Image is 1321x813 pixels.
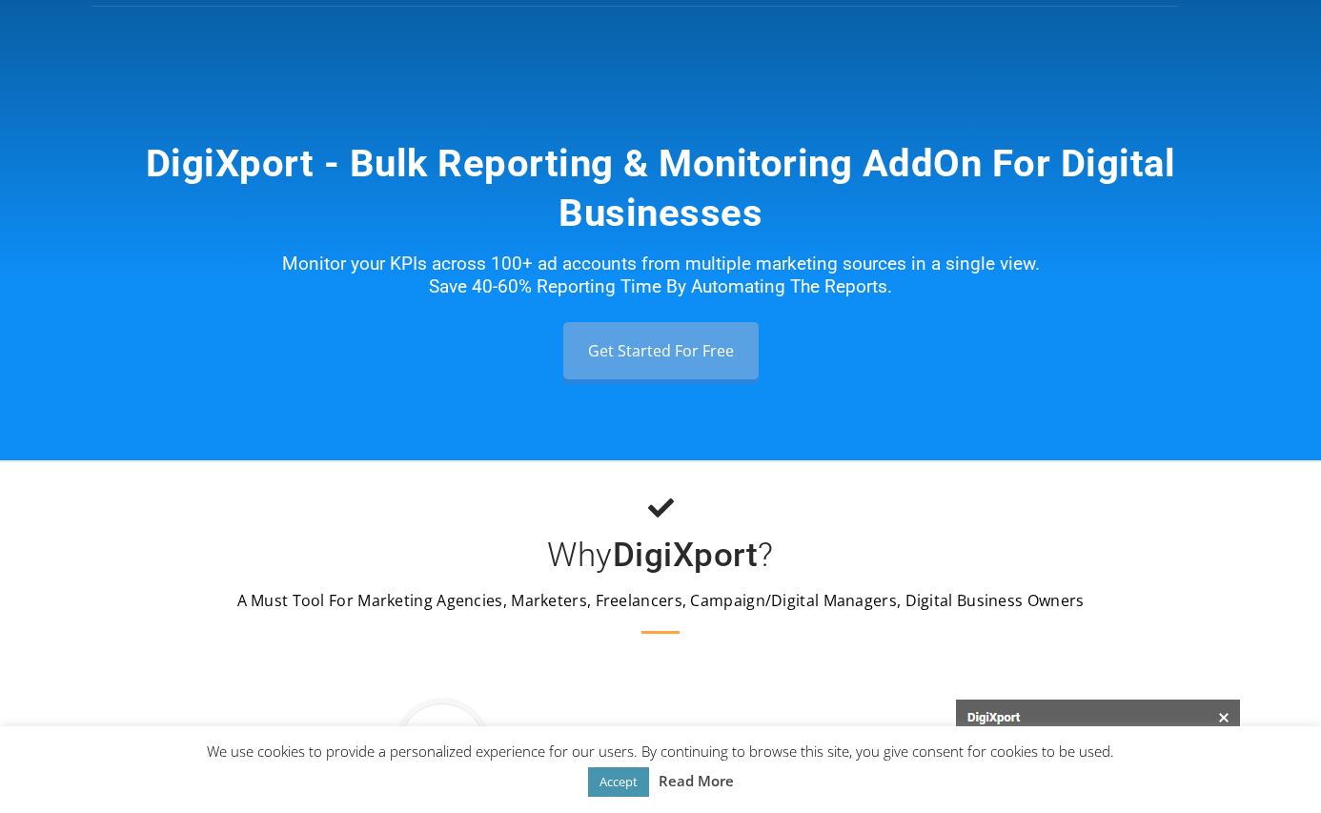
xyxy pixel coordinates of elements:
span: We use cookies to provide a personalized experience for our users. By continuing to browse this s... [207,742,1114,790]
h1: DigiXport - Bulk Reporting & Monitoring AddOn For Digital Businesses [117,139,1204,238]
a: Get Started For Free [563,322,759,379]
a: Accept [588,767,649,797]
b: DigiXport [613,536,759,575]
iframe: Chat Widget [1226,722,1321,813]
a: Read More [659,769,734,792]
